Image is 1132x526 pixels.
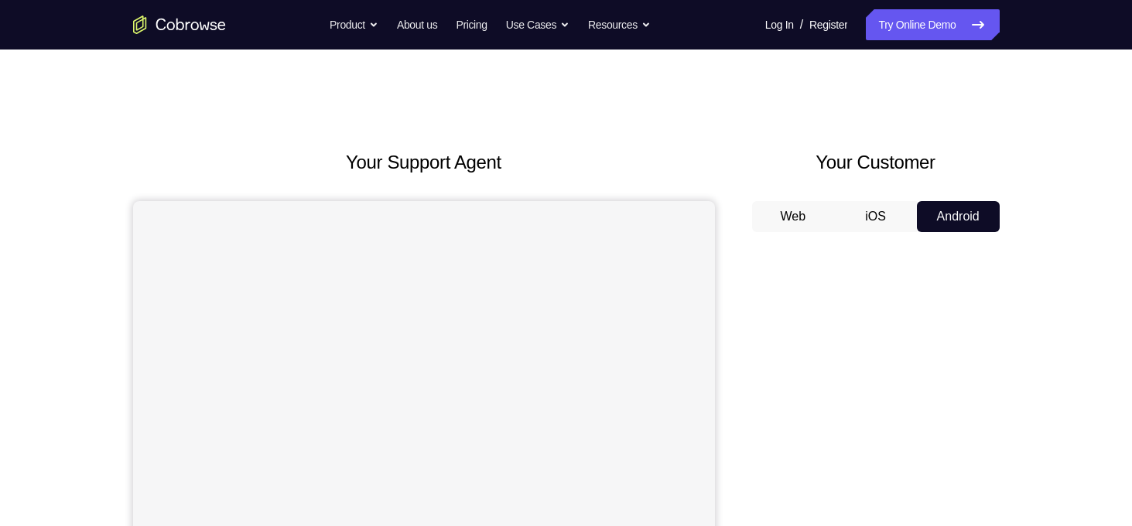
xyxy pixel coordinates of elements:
[809,9,847,40] a: Register
[752,201,835,232] button: Web
[765,9,794,40] a: Log In
[456,9,487,40] a: Pricing
[588,9,651,40] button: Resources
[506,9,569,40] button: Use Cases
[800,15,803,34] span: /
[397,9,437,40] a: About us
[866,9,999,40] a: Try Online Demo
[330,9,378,40] button: Product
[133,15,226,34] a: Go to the home page
[752,149,1000,176] h2: Your Customer
[834,201,917,232] button: iOS
[917,201,1000,232] button: Android
[133,149,715,176] h2: Your Support Agent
